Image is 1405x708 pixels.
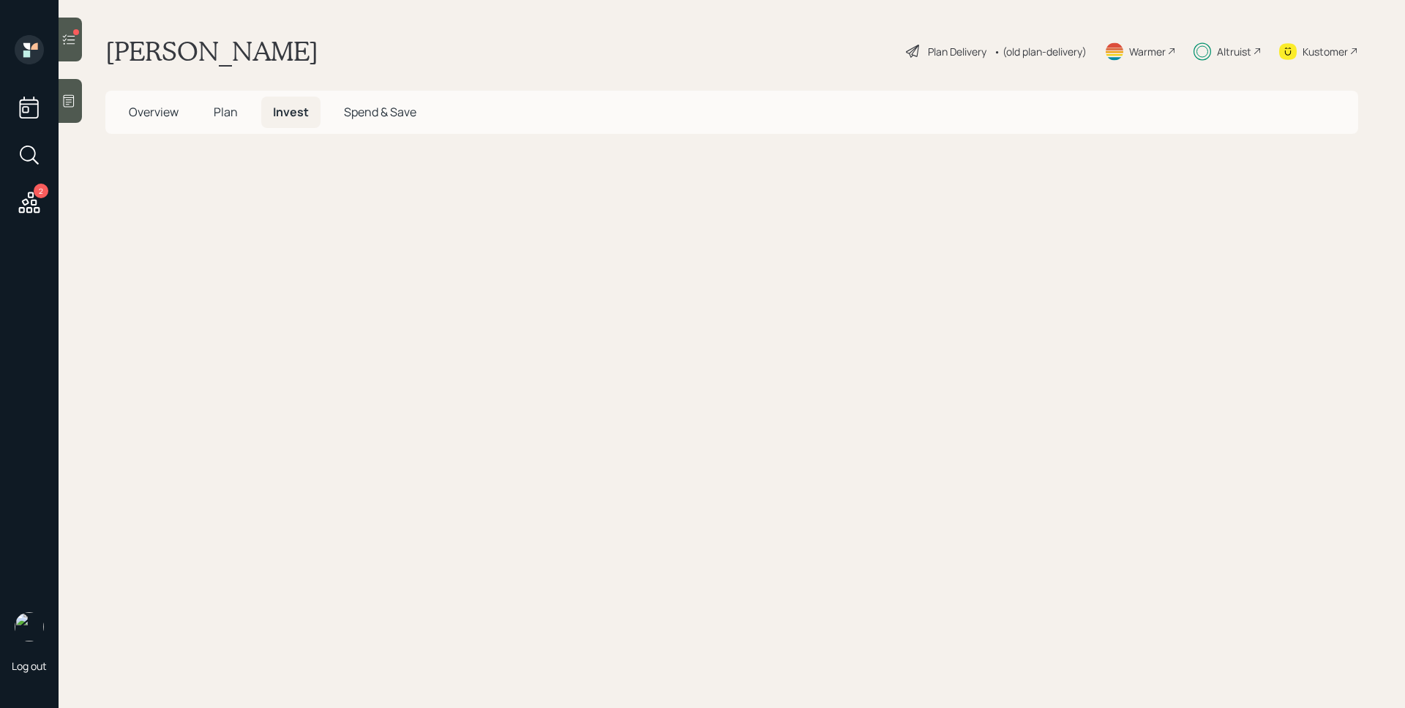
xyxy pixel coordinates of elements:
span: Spend & Save [344,104,416,120]
div: Warmer [1129,44,1166,59]
span: Plan [214,104,238,120]
span: Overview [129,104,179,120]
div: 2 [34,184,48,198]
h1: [PERSON_NAME] [105,35,318,67]
div: Altruist [1217,44,1251,59]
span: Invest [273,104,309,120]
div: Log out [12,659,47,673]
div: Kustomer [1303,44,1348,59]
img: james-distasi-headshot.png [15,612,44,641]
div: Plan Delivery [928,44,986,59]
div: • (old plan-delivery) [994,44,1087,59]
